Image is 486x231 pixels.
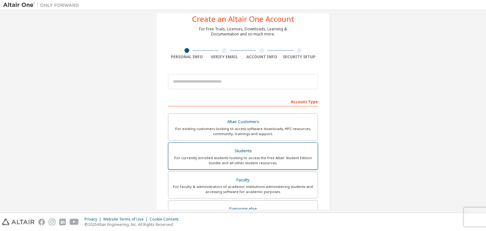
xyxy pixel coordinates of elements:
div: For existing customers looking to access software downloads, HPC resources, community, trainings ... [172,126,314,136]
div: Verify Email [206,54,243,59]
div: Everyone else [172,204,314,213]
img: Altair One [3,2,82,8]
div: Personal Info [168,54,206,59]
div: Altair Customers [172,117,314,126]
div: Faculty [172,176,314,184]
img: linkedin.svg [59,219,66,225]
div: For currently enrolled students looking to access the free Altair Student Edition bundle and all ... [172,155,314,165]
div: Account Info [243,54,281,59]
img: instagram.svg [49,219,55,225]
div: Students [172,147,314,155]
div: Website Terms of Use [103,217,150,222]
div: For Free Trials, Licenses, Downloads, Learning & Documentation and so much more. [199,27,287,37]
div: Account Type [168,96,318,106]
img: altair_logo.svg [2,219,34,225]
div: For faculty & administrators of academic institutions administering students and accessing softwa... [172,184,314,194]
div: Privacy [84,217,103,222]
div: Cookie Consent [150,217,182,222]
div: Security Setup [281,54,318,59]
div: Create an Altair One Account [192,15,294,23]
img: facebook.svg [38,219,45,225]
img: youtube.svg [70,219,79,225]
p: © 2025 Altair Engineering, Inc. All Rights Reserved. [84,222,182,227]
